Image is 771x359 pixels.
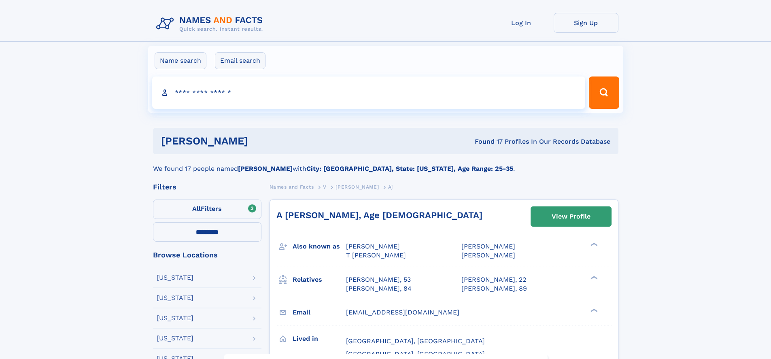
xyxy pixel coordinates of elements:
[346,308,459,316] span: [EMAIL_ADDRESS][DOMAIN_NAME]
[153,200,261,219] label: Filters
[552,207,590,226] div: View Profile
[215,52,265,69] label: Email search
[238,165,293,172] b: [PERSON_NAME]
[589,76,619,109] button: Search Button
[461,242,515,250] span: [PERSON_NAME]
[153,251,261,259] div: Browse Locations
[346,284,412,293] a: [PERSON_NAME], 84
[153,154,618,174] div: We found 17 people named with .
[336,184,379,190] span: [PERSON_NAME]
[336,182,379,192] a: [PERSON_NAME]
[346,350,485,358] span: [GEOGRAPHIC_DATA], [GEOGRAPHIC_DATA]
[346,275,411,284] a: [PERSON_NAME], 53
[588,275,598,280] div: ❯
[293,306,346,319] h3: Email
[323,182,327,192] a: V
[554,13,618,33] a: Sign Up
[306,165,513,172] b: City: [GEOGRAPHIC_DATA], State: [US_STATE], Age Range: 25-35
[155,52,206,69] label: Name search
[388,184,393,190] span: Aj
[531,207,611,226] a: View Profile
[153,183,261,191] div: Filters
[461,284,527,293] a: [PERSON_NAME], 89
[152,76,586,109] input: search input
[346,242,400,250] span: [PERSON_NAME]
[361,137,610,146] div: Found 17 Profiles In Our Records Database
[276,210,482,220] a: A [PERSON_NAME], Age [DEMOGRAPHIC_DATA]
[346,337,485,345] span: [GEOGRAPHIC_DATA], [GEOGRAPHIC_DATA]
[157,295,193,301] div: [US_STATE]
[293,240,346,253] h3: Also known as
[588,308,598,313] div: ❯
[461,275,526,284] a: [PERSON_NAME], 22
[157,274,193,281] div: [US_STATE]
[270,182,314,192] a: Names and Facts
[346,251,406,259] span: T [PERSON_NAME]
[293,332,346,346] h3: Lived in
[293,273,346,287] h3: Relatives
[161,136,361,146] h1: [PERSON_NAME]
[153,13,270,35] img: Logo Names and Facts
[323,184,327,190] span: V
[489,13,554,33] a: Log In
[588,242,598,247] div: ❯
[157,315,193,321] div: [US_STATE]
[192,205,201,212] span: All
[461,251,515,259] span: [PERSON_NAME]
[157,335,193,342] div: [US_STATE]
